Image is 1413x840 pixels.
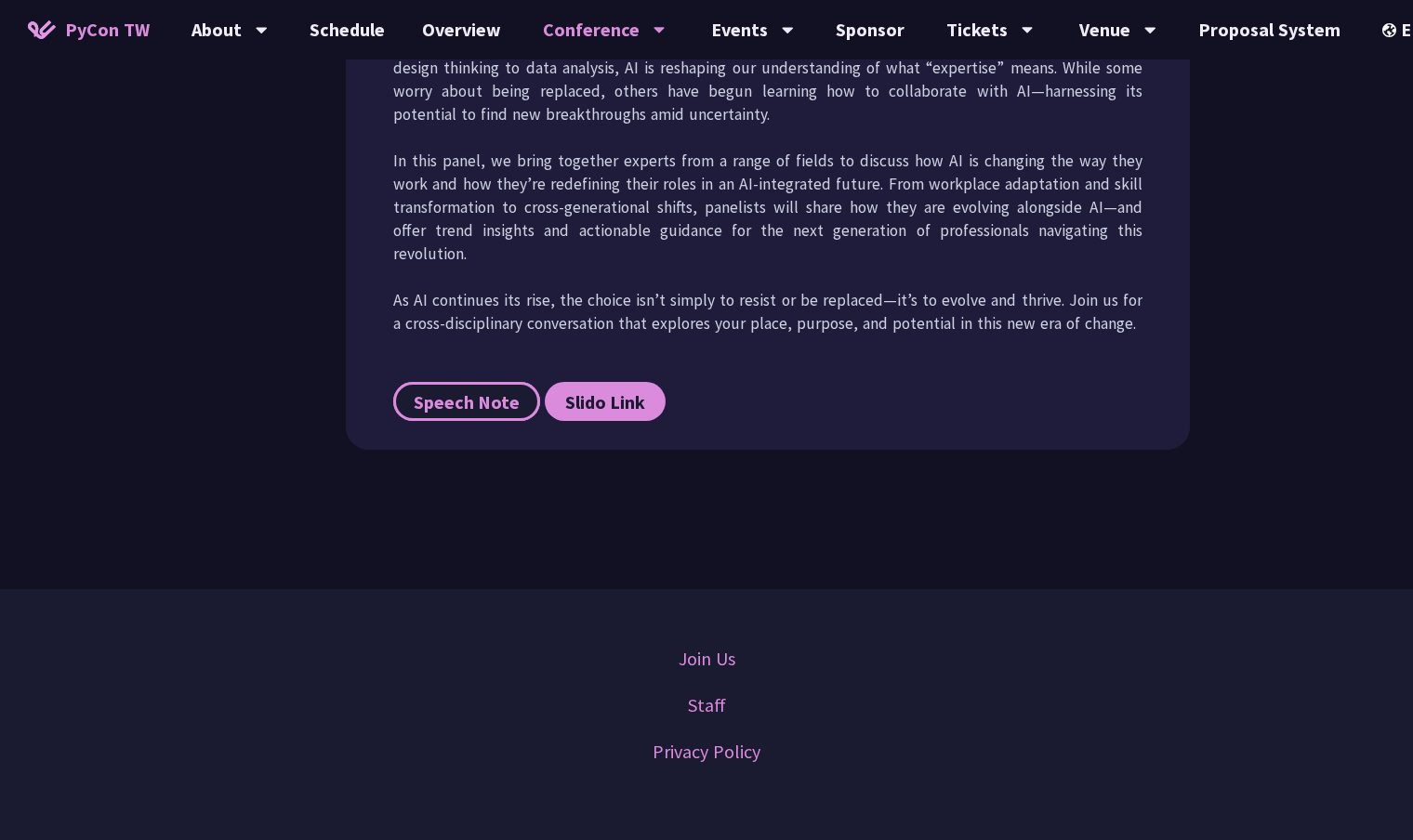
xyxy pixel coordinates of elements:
[28,20,56,39] img: Home icon of PyCon TW 2025
[65,16,150,44] span: PyCon TW
[414,390,520,413] span: Speech Note
[565,390,645,413] span: Slido Link
[393,382,540,421] a: Speech Note
[1382,23,1401,37] img: Locale Icon
[688,691,726,719] a: Staff
[653,738,760,766] a: Privacy Policy
[9,7,168,53] a: PyCon TW
[545,382,666,421] a: Slido Link
[679,645,735,673] a: Join Us
[393,10,1142,335] p: As generative AI and large language models rapidly sweep across industries, professionals are fac...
